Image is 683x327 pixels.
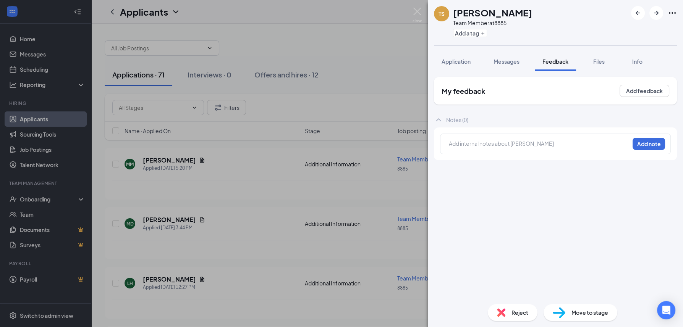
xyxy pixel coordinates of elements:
button: Add feedback [620,85,669,97]
h1: [PERSON_NAME] [453,6,532,19]
span: Move to stage [571,308,608,317]
span: Reject [511,308,528,317]
svg: ArrowLeftNew [633,8,643,18]
button: PlusAdd a tag [453,29,487,37]
span: Feedback [542,58,568,65]
svg: ArrowRight [652,8,661,18]
button: ArrowLeftNew [631,6,645,20]
span: Application [442,58,471,65]
div: Notes (0) [446,116,468,124]
div: TS [439,10,445,18]
button: ArrowRight [649,6,663,20]
div: Open Intercom Messenger [657,301,675,319]
div: Team Member at 8885 [453,19,532,27]
svg: ChevronUp [434,115,443,124]
span: Messages [494,58,520,65]
span: Files [593,58,605,65]
svg: Ellipses [668,8,677,18]
svg: Plus [481,31,485,35]
h2: My feedback [442,86,485,96]
button: Add note [633,138,665,150]
span: Info [632,58,643,65]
